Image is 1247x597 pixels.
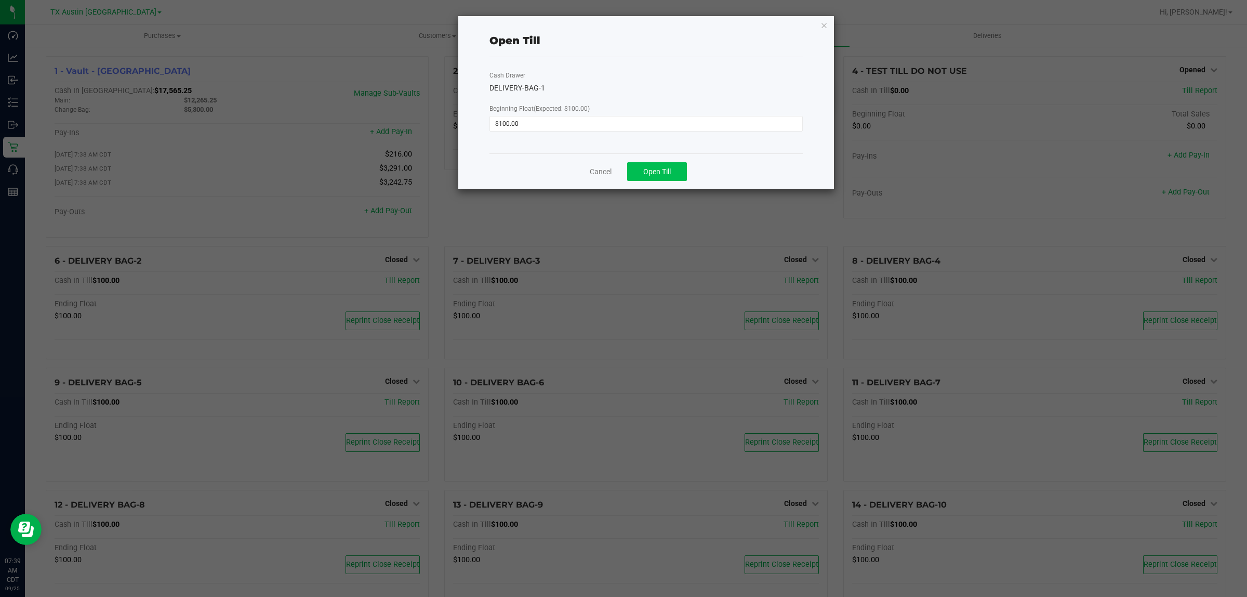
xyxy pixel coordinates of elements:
a: Cancel [590,166,612,177]
span: Open Till [643,167,671,176]
div: DELIVERY-BAG-1 [489,83,803,94]
button: Open Till [627,162,687,181]
div: Open Till [489,33,540,48]
iframe: Resource center [10,514,42,545]
span: (Expected: $100.00) [534,105,590,112]
span: Beginning Float [489,105,590,112]
label: Cash Drawer [489,71,525,80]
